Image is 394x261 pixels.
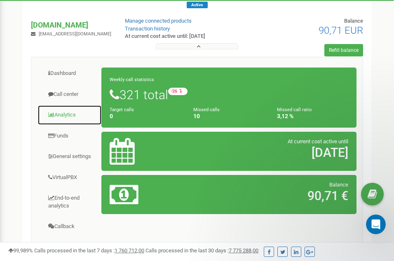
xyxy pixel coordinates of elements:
span: [EMAIL_ADDRESS][DOMAIN_NAME] [39,31,111,37]
h1: 321 total [110,88,348,102]
span: At current cost active until [288,138,348,144]
a: Callback [38,217,102,237]
span: 90,71 EUR [319,25,363,36]
small: -26 [168,88,188,95]
a: Dashboard [38,63,102,84]
a: Call center [38,84,102,105]
p: [DOMAIN_NAME] [31,20,111,30]
small: Weekly call statistics [110,77,154,82]
a: VirtualPBX [38,168,102,188]
span: Active [187,2,208,8]
span: Balance [329,182,348,188]
a: Transaction history [125,26,170,32]
span: Balance [344,18,363,24]
small: Missed call ratio [277,107,312,112]
u: 7 775 288,00 [229,247,258,254]
p: At current cost active until: [DATE] [125,33,205,40]
h4: 3,12 % [277,113,348,119]
a: Manage connected products [125,18,192,24]
a: Analytics [38,105,102,125]
span: Calls processed in the last 30 days : [145,247,258,254]
span: 99,989% [8,247,33,254]
a: Funds [38,126,102,146]
a: End-to-end analytics [38,188,102,216]
h2: 90,71 € [193,189,348,203]
a: Refill balance [324,44,363,56]
iframe: Intercom live chat [366,214,386,234]
a: General settings [38,147,102,167]
small: Target calls [110,107,134,112]
h4: 10 [193,113,265,119]
u: 1 760 712,00 [115,247,144,254]
small: Missed calls [193,107,220,112]
h4: 0 [110,113,181,119]
span: Calls processed in the last 7 days : [34,247,144,254]
h2: [DATE] [193,146,348,159]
